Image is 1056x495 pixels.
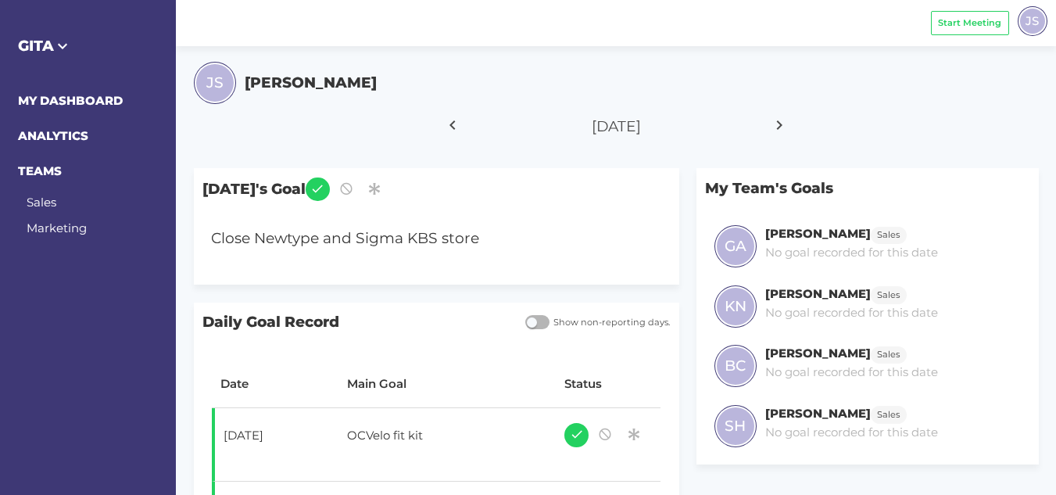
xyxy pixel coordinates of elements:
span: Show non-reporting days. [549,316,671,329]
span: GA [725,235,746,257]
span: [DATE] [592,117,641,135]
a: Marketing [27,221,87,235]
p: No goal recorded for this date [765,304,938,322]
p: My Team's Goals [696,168,1038,208]
a: Sales [871,346,907,360]
h6: [PERSON_NAME] [765,346,871,360]
a: Sales [871,226,907,241]
span: Start Meeting [938,16,1001,30]
span: Sales [877,289,900,302]
span: KN [725,296,746,317]
h6: [PERSON_NAME] [765,226,871,241]
span: SH [725,415,746,437]
h6: [PERSON_NAME] [765,286,871,301]
span: JS [206,72,224,94]
p: No goal recorded for this date [765,424,938,442]
p: No goal recorded for this date [765,244,938,262]
span: Sales [877,228,900,242]
h5: [PERSON_NAME] [245,72,377,94]
div: Status [564,375,652,393]
a: Sales [871,406,907,421]
a: ANALYTICS [18,128,88,143]
span: JS [1026,12,1039,30]
div: Main Goal [347,375,547,393]
span: Sales [877,348,900,361]
div: Date [220,375,330,393]
a: MY DASHBOARD [18,93,123,108]
div: JS [1018,6,1047,36]
a: Sales [27,195,56,210]
a: Sales [871,286,907,301]
p: No goal recorded for this date [765,364,938,382]
span: Daily Goal Record [194,303,517,343]
span: BC [725,355,746,377]
div: Close Newtype and Sigma KBS store [202,219,632,259]
button: Start Meeting [931,11,1009,35]
td: [DATE] [212,408,338,482]
span: Sales [877,408,900,421]
div: OCVelo fit kit [338,418,538,457]
h6: [PERSON_NAME] [765,406,871,421]
h5: GITA [18,35,159,57]
h6: TEAMS [18,163,159,181]
span: [DATE]'s Goal [194,168,679,210]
